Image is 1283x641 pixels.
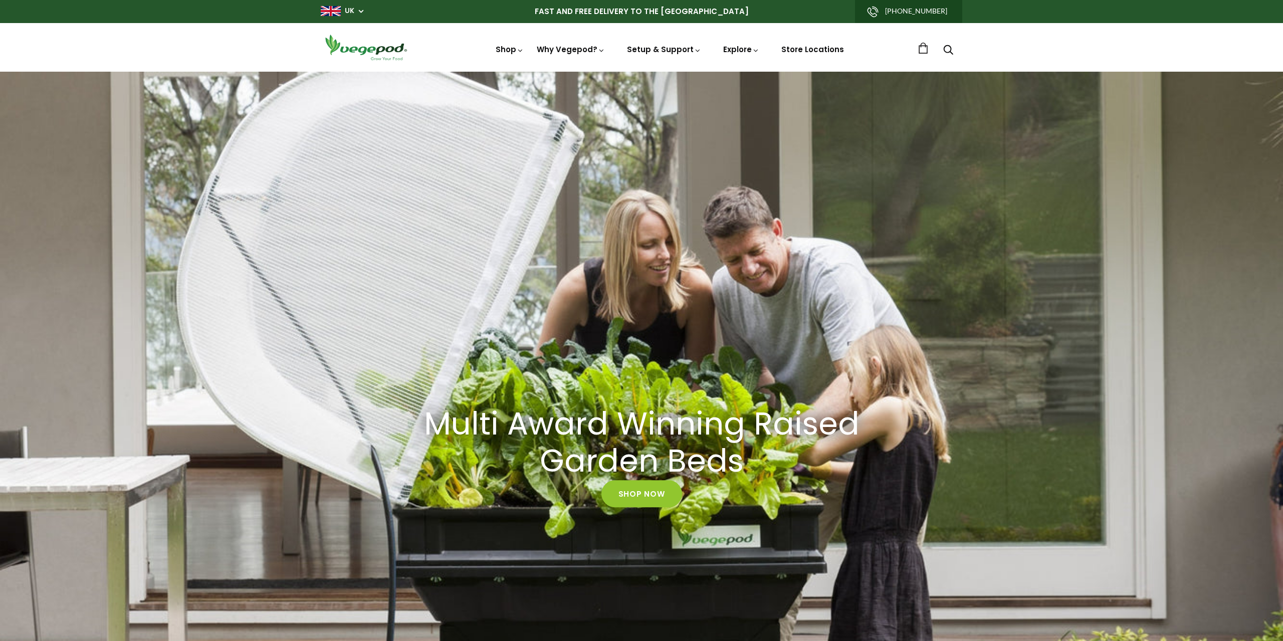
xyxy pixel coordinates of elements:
img: Vegepod [321,33,411,62]
a: Search [943,46,953,56]
a: Store Locations [781,44,844,55]
a: Shop Now [601,480,682,507]
a: Setup & Support [627,44,701,55]
a: Multi Award Winning Raised Garden Beds [403,405,880,481]
a: Shop [496,44,524,55]
img: gb_large.png [321,6,341,16]
a: UK [345,6,354,16]
h2: Multi Award Winning Raised Garden Beds [416,405,867,481]
a: Why Vegepod? [537,44,605,55]
a: Explore [723,44,759,55]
